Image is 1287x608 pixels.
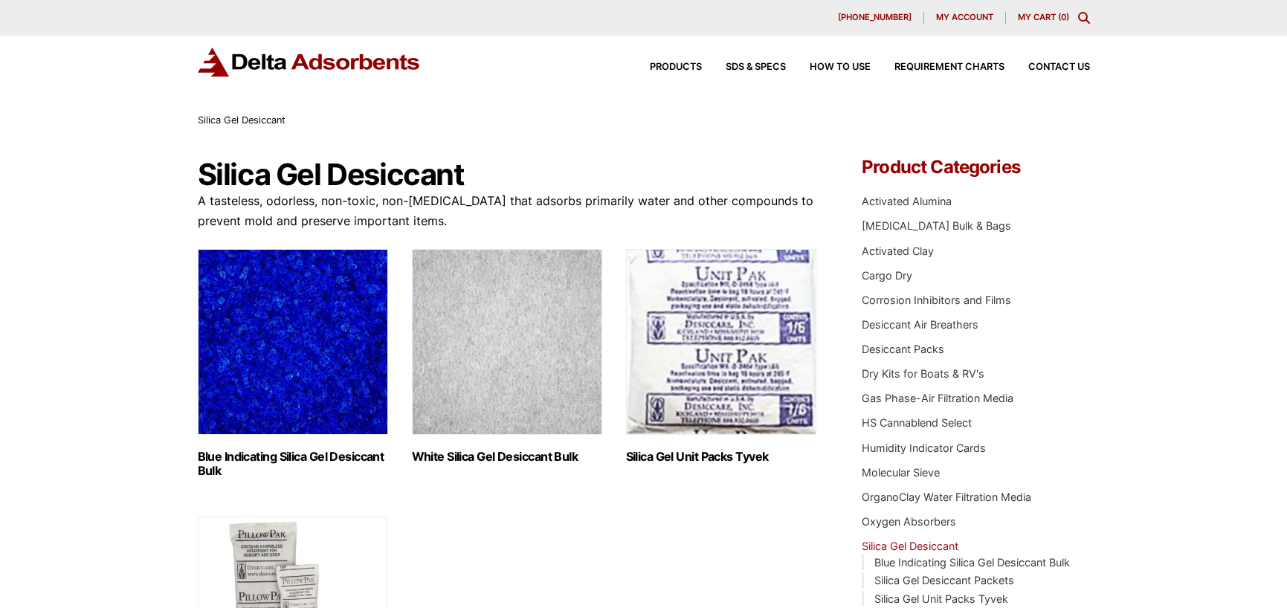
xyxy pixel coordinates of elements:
span: Requirement Charts [894,62,1004,72]
a: Dry Kits for Boats & RV's [862,367,984,380]
a: Oxygen Absorbers [862,515,956,528]
img: Blue Indicating Silica Gel Desiccant Bulk [198,249,388,435]
h2: Blue Indicating Silica Gel Desiccant Bulk [198,450,388,478]
a: Visit product category Blue Indicating Silica Gel Desiccant Bulk [198,249,388,478]
span: My account [936,13,993,22]
a: Gas Phase-Air Filtration Media [862,392,1013,404]
a: Desiccant Packs [862,343,944,355]
a: How to Use [786,62,871,72]
a: OrganoClay Water Filtration Media [862,491,1031,503]
a: Products [626,62,702,72]
h2: Silica Gel Unit Packs Tyvek [626,450,816,464]
a: Requirement Charts [871,62,1004,72]
a: Humidity Indicator Cards [862,442,986,454]
a: My Cart (0) [1018,12,1069,22]
span: [PHONE_NUMBER] [838,13,912,22]
span: 0 [1061,12,1066,22]
a: Silica Gel Desiccant [862,540,958,552]
a: [PHONE_NUMBER] [826,12,924,24]
a: Molecular Sieve [862,466,940,479]
a: Visit product category White Silica Gel Desiccant Bulk [412,249,602,464]
div: Toggle Modal Content [1078,12,1090,24]
a: Visit product category Silica Gel Unit Packs Tyvek [626,249,816,464]
a: HS Cannablend Select [862,416,972,429]
a: Blue Indicating Silica Gel Desiccant Bulk [874,556,1070,569]
a: Contact Us [1004,62,1090,72]
a: Silica Gel Desiccant Packets [874,574,1014,586]
a: My account [924,12,1006,24]
h2: White Silica Gel Desiccant Bulk [412,450,602,464]
span: Contact Us [1028,62,1090,72]
img: Delta Adsorbents [198,48,421,77]
span: How to Use [810,62,871,72]
a: Desiccant Air Breathers [862,318,978,331]
a: Cargo Dry [862,269,912,282]
img: White Silica Gel Desiccant Bulk [412,249,602,435]
h1: Silica Gel Desiccant [198,158,818,191]
a: SDS & SPECS [702,62,786,72]
a: Activated Clay [862,245,934,257]
a: Corrosion Inhibitors and Films [862,294,1011,306]
a: Silica Gel Unit Packs Tyvek [874,592,1008,605]
span: Products [650,62,702,72]
span: Silica Gel Desiccant [198,114,286,126]
a: Activated Alumina [862,195,952,207]
img: Silica Gel Unit Packs Tyvek [626,249,816,435]
span: SDS & SPECS [726,62,786,72]
p: A tasteless, odorless, non-toxic, non-[MEDICAL_DATA] that adsorbs primarily water and other compo... [198,191,818,231]
a: [MEDICAL_DATA] Bulk & Bags [862,219,1011,232]
h4: Product Categories [862,158,1089,176]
